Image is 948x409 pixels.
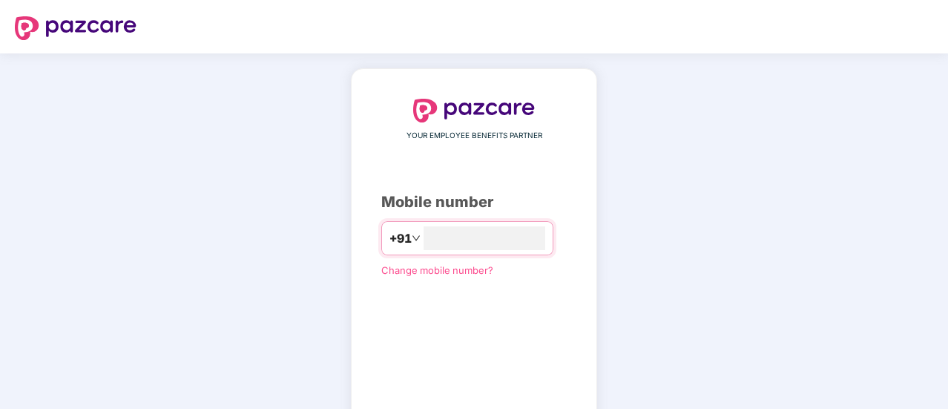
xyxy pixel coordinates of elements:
[413,99,535,122] img: logo
[389,229,412,248] span: +91
[381,191,567,214] div: Mobile number
[406,130,542,142] span: YOUR EMPLOYEE BENEFITS PARTNER
[381,264,493,276] a: Change mobile number?
[15,16,136,40] img: logo
[412,234,421,243] span: down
